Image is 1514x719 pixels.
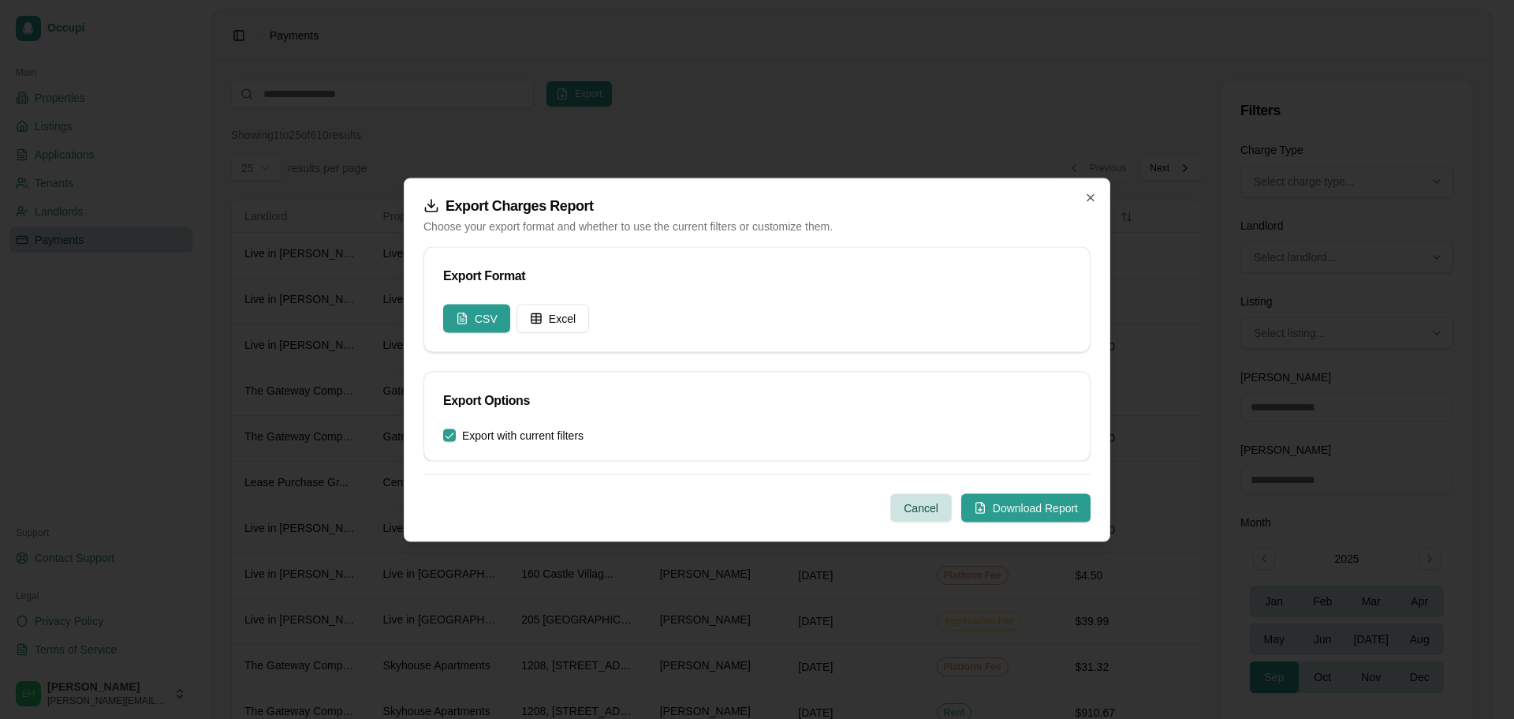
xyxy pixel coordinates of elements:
button: Cancel [890,493,952,522]
p: Choose your export format and whether to use the current filters or customize them. [423,218,1091,234]
h2: Export Charges Report [423,197,1091,213]
label: Export with current filters [462,429,584,440]
div: Export Format [443,266,1071,285]
button: Download Report [961,493,1091,522]
button: Excel [516,304,589,332]
button: CSV [443,304,510,332]
div: Export Options [443,391,1071,410]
